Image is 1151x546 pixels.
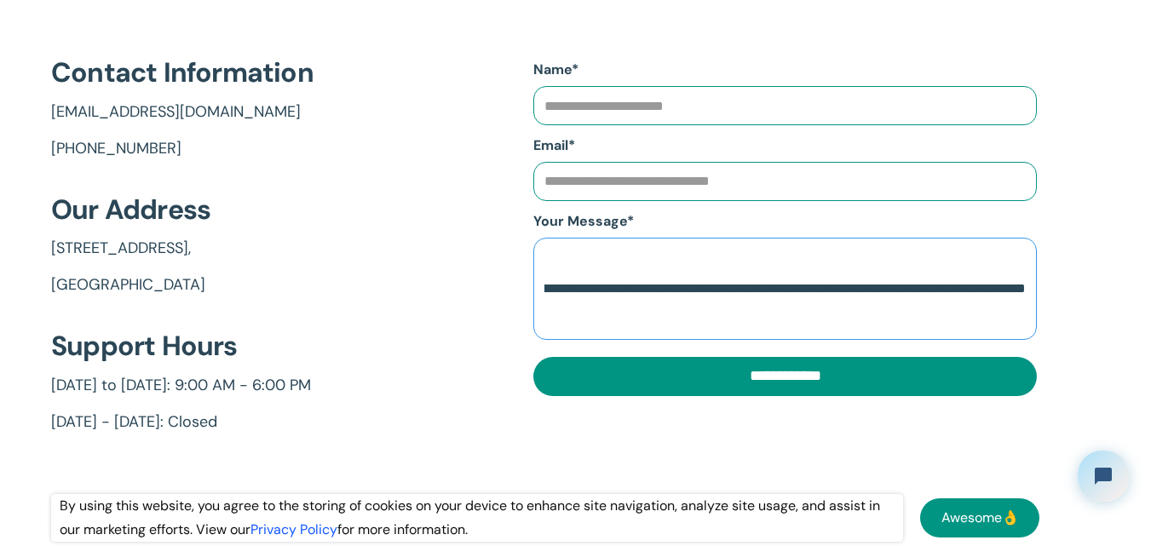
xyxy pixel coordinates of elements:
[533,210,1037,233] label: Your Message*
[533,58,1037,82] label: Name*
[51,273,314,297] a: [GEOGRAPHIC_DATA]
[533,134,1037,158] label: Email*
[51,195,314,225] h2: Our Address
[51,494,903,542] div: By using this website, you agree to the storing of cookies on your device to enhance site navigat...
[51,58,314,88] h2: Contact Information
[51,411,314,434] a: [DATE] - [DATE]: Closed
[51,101,314,124] a: [EMAIL_ADDRESS][DOMAIN_NAME]
[51,237,314,261] a: [STREET_ADDRESS],
[51,137,314,161] a: [PHONE_NUMBER]
[920,498,1039,537] a: Awesome👌
[250,520,337,538] a: Privacy Policy
[51,331,314,361] h2: Support Hours
[533,58,1037,396] form: Contact Us Form
[1063,436,1143,516] iframe: Tidio Chat
[51,374,314,398] a: [DATE] to [DATE]: 9:00 AM - 6:00 PM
